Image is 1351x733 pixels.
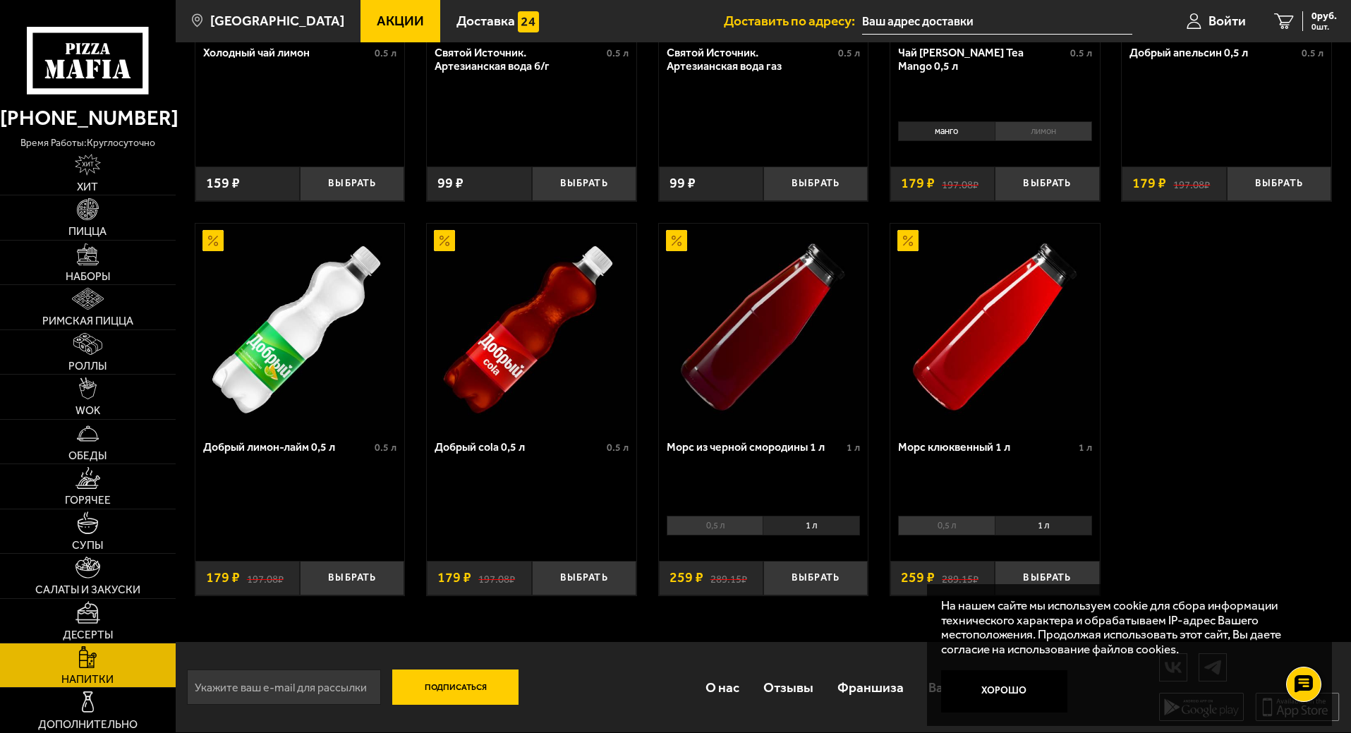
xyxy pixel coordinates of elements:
[1311,23,1337,31] span: 0 шт.
[942,176,979,190] s: 197.08 ₽
[203,46,372,59] div: Холодный чай лимон
[1227,166,1331,201] button: Выбрать
[202,230,224,251] img: Акционный
[377,14,424,28] span: Акции
[35,584,140,595] span: Салаты и закуски
[65,495,111,506] span: Горячее
[532,166,636,201] button: Выбрать
[1208,14,1246,28] span: Войти
[195,224,405,430] a: АкционныйДобрый лимон-лайм 0,5 л
[247,571,284,585] s: 197.08 ₽
[995,166,1099,201] button: Выбрать
[941,598,1310,657] p: На нашем сайте мы используем cookie для сбора информации технического характера и обрабатываем IP...
[898,121,995,141] li: манго
[901,571,935,585] span: 259 ₽
[763,516,860,535] li: 1 л
[203,440,372,454] div: Добрый лимон-лайм 0,5 л
[1079,442,1092,454] span: 1 л
[210,14,344,28] span: [GEOGRAPHIC_DATA]
[942,571,979,585] s: 289.15 ₽
[659,511,868,550] div: 0
[197,224,403,430] img: Добрый лимон-лайм 0,5 л
[63,629,113,641] span: Десерты
[68,450,107,461] span: Обеды
[532,561,636,595] button: Выбрать
[710,571,747,585] s: 289.15 ₽
[300,166,404,201] button: Выбрать
[1302,47,1323,59] span: 0.5 л
[75,405,100,416] span: WOK
[670,176,696,190] span: 99 ₽
[666,230,687,251] img: Акционный
[1070,47,1092,59] span: 0.5 л
[941,670,1068,713] button: Хорошо
[518,11,539,32] img: 15daf4d41897b9f0e9f617042186c801.svg
[751,665,825,710] a: Отзывы
[300,561,404,595] button: Выбрать
[437,176,464,190] span: 99 ₽
[437,571,471,585] span: 179 ₽
[667,46,835,73] div: Святой Источник. Артезианская вода газ
[607,442,629,454] span: 0.5 л
[838,47,860,59] span: 0.5 л
[1132,176,1166,190] span: 179 ₽
[435,46,603,73] div: Святой Источник. Артезианская вода б/г
[667,516,763,535] li: 0,5 л
[847,442,860,454] span: 1 л
[456,14,515,28] span: Доставка
[995,561,1099,595] button: Выбрать
[693,665,751,710] a: О нас
[763,561,868,595] button: Выбрать
[659,224,868,430] a: АкционныйМорс из черной смородины 1 л
[206,176,240,190] span: 159 ₽
[68,361,107,372] span: Роллы
[862,8,1132,35] input: Ваш адрес доставки
[375,442,396,454] span: 0.5 л
[901,176,935,190] span: 179 ₽
[825,665,916,710] a: Франшиза
[763,166,868,201] button: Выбрать
[890,116,1100,156] div: 0
[392,670,519,705] button: Подписаться
[898,46,1067,73] div: Чай [PERSON_NAME] Tea Mango 0,5 л
[427,224,636,430] a: АкционныйДобрый cola 0,5 л
[995,516,1092,535] li: 1 л
[1311,11,1337,21] span: 0 руб.
[61,674,114,685] span: Напитки
[995,121,1092,141] li: лимон
[206,571,240,585] span: 179 ₽
[660,224,866,430] img: Морс из черной смородины 1 л
[892,224,1098,430] img: Морс клюквенный 1 л
[916,665,999,710] a: Вакансии
[897,230,919,251] img: Акционный
[890,224,1100,430] a: АкционныйМорс клюквенный 1 л
[66,271,110,282] span: Наборы
[607,47,629,59] span: 0.5 л
[478,571,515,585] s: 197.08 ₽
[1173,176,1210,190] s: 197.08 ₽
[1129,46,1298,59] div: Добрый апельсин 0,5 л
[898,440,1075,454] div: Морс клюквенный 1 л
[72,540,103,551] span: Супы
[434,230,455,251] img: Акционный
[68,226,107,237] span: Пицца
[667,440,844,454] div: Морс из черной смородины 1 л
[42,315,133,327] span: Римская пицца
[428,224,634,430] img: Добрый cola 0,5 л
[890,511,1100,550] div: 0
[187,670,381,705] input: Укажите ваш e-mail для рассылки
[724,14,862,28] span: Доставить по адресу:
[77,181,98,193] span: Хит
[435,440,603,454] div: Добрый cola 0,5 л
[898,516,995,535] li: 0,5 л
[670,571,703,585] span: 259 ₽
[375,47,396,59] span: 0.5 л
[38,719,138,730] span: Дополнительно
